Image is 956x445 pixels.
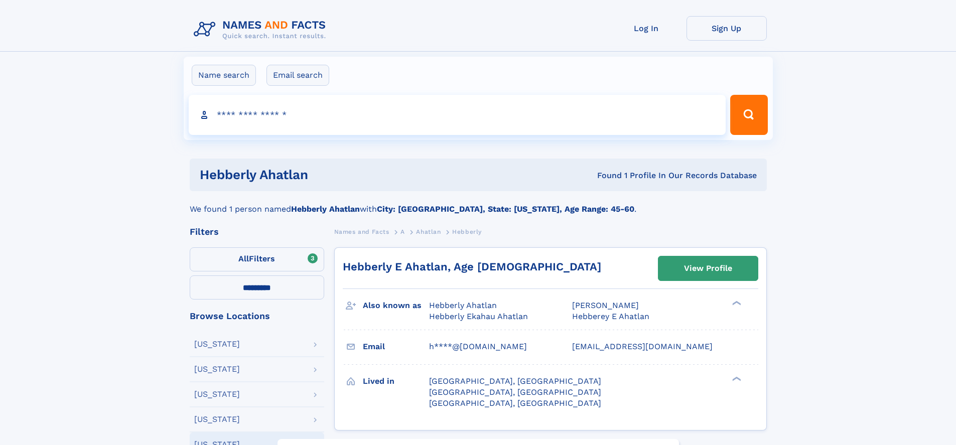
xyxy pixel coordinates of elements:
[190,16,334,43] img: Logo Names and Facts
[730,375,742,382] div: ❯
[429,312,528,321] span: Hebberly Ekahau Ahatlan
[194,365,240,373] div: [US_STATE]
[429,376,601,386] span: [GEOGRAPHIC_DATA], [GEOGRAPHIC_DATA]
[266,65,329,86] label: Email search
[400,228,405,235] span: A
[606,16,687,41] a: Log In
[190,227,324,236] div: Filters
[343,260,601,273] a: Hebberly E Ahatlan, Age [DEMOGRAPHIC_DATA]
[684,257,732,280] div: View Profile
[194,340,240,348] div: [US_STATE]
[429,301,497,310] span: Hebberly Ahatlan
[572,342,713,351] span: [EMAIL_ADDRESS][DOMAIN_NAME]
[730,300,742,307] div: ❯
[190,191,767,215] div: We found 1 person named with .
[572,301,639,310] span: [PERSON_NAME]
[334,225,389,238] a: Names and Facts
[400,225,405,238] a: A
[363,297,429,314] h3: Also known as
[189,95,726,135] input: search input
[238,254,249,263] span: All
[363,338,429,355] h3: Email
[452,228,482,235] span: Hebberly
[429,398,601,408] span: [GEOGRAPHIC_DATA], [GEOGRAPHIC_DATA]
[658,256,758,280] a: View Profile
[363,373,429,390] h3: Lived in
[429,387,601,397] span: [GEOGRAPHIC_DATA], [GEOGRAPHIC_DATA]
[730,95,767,135] button: Search Button
[200,169,453,181] h1: Hebberly Ahatlan
[190,247,324,271] label: Filters
[377,204,634,214] b: City: [GEOGRAPHIC_DATA], State: [US_STATE], Age Range: 45-60
[192,65,256,86] label: Name search
[416,225,441,238] a: Ahatlan
[416,228,441,235] span: Ahatlan
[194,415,240,423] div: [US_STATE]
[572,312,649,321] span: Hebberey E Ahatlan
[194,390,240,398] div: [US_STATE]
[453,170,757,181] div: Found 1 Profile In Our Records Database
[687,16,767,41] a: Sign Up
[190,312,324,321] div: Browse Locations
[291,204,360,214] b: Hebberly Ahatlan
